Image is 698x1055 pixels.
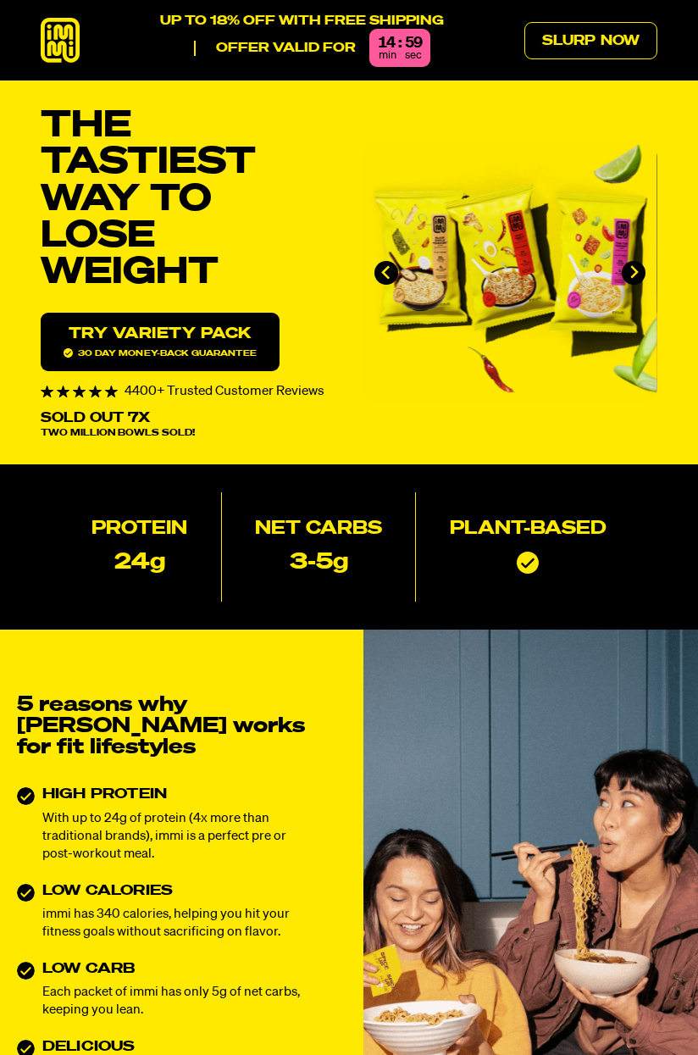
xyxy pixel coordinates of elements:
div: : [398,36,402,52]
a: Slurp Now [524,22,657,59]
h3: HIGH PROTEIN [42,787,318,802]
li: 1 of 4 [363,144,657,402]
p: 24g [114,552,165,574]
h2: Net Carbs [255,520,382,539]
a: Try variety Pack30 day money-back guarantee [41,313,280,371]
div: 59 [405,36,422,52]
button: Go to last slide [374,261,398,285]
p: Offer valid for [194,41,356,56]
h2: Protein [91,520,187,539]
button: Next slide [622,261,645,285]
p: Sold Out 7X [41,412,150,425]
p: UP TO 18% OFF WITH FREE SHIPPING [160,14,444,29]
p: 3-5g [290,552,348,574]
span: min [379,50,396,61]
span: Two Million Bowls Sold! [41,429,195,438]
h3: LOW CARB [42,962,318,976]
p: immi has 340 calories, helping you hit your fitness goals without sacrificing on flavor. [42,905,318,941]
h3: LOW CALORIES [42,884,318,898]
h2: 5 reasons why [PERSON_NAME] works for fit lifestyles [17,695,318,758]
div: 14 [378,36,395,52]
p: Each packet of immi has only 5g of net carbs, keeping you lean. [42,983,318,1019]
h1: THE TASTIEST WAY TO LOSE WEIGHT [41,108,335,291]
h2: Plant-based [450,520,607,539]
div: 4400+ Trusted Customer Reviews [41,385,335,398]
span: sec [405,50,422,61]
p: With up to 24g of protein (4x more than traditional brands), immi is a perfect pre or post-workou... [42,809,318,863]
h3: DELICIOUS [42,1040,318,1054]
span: 30 day money-back guarantee [64,348,257,358]
div: immi slideshow [363,144,657,402]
